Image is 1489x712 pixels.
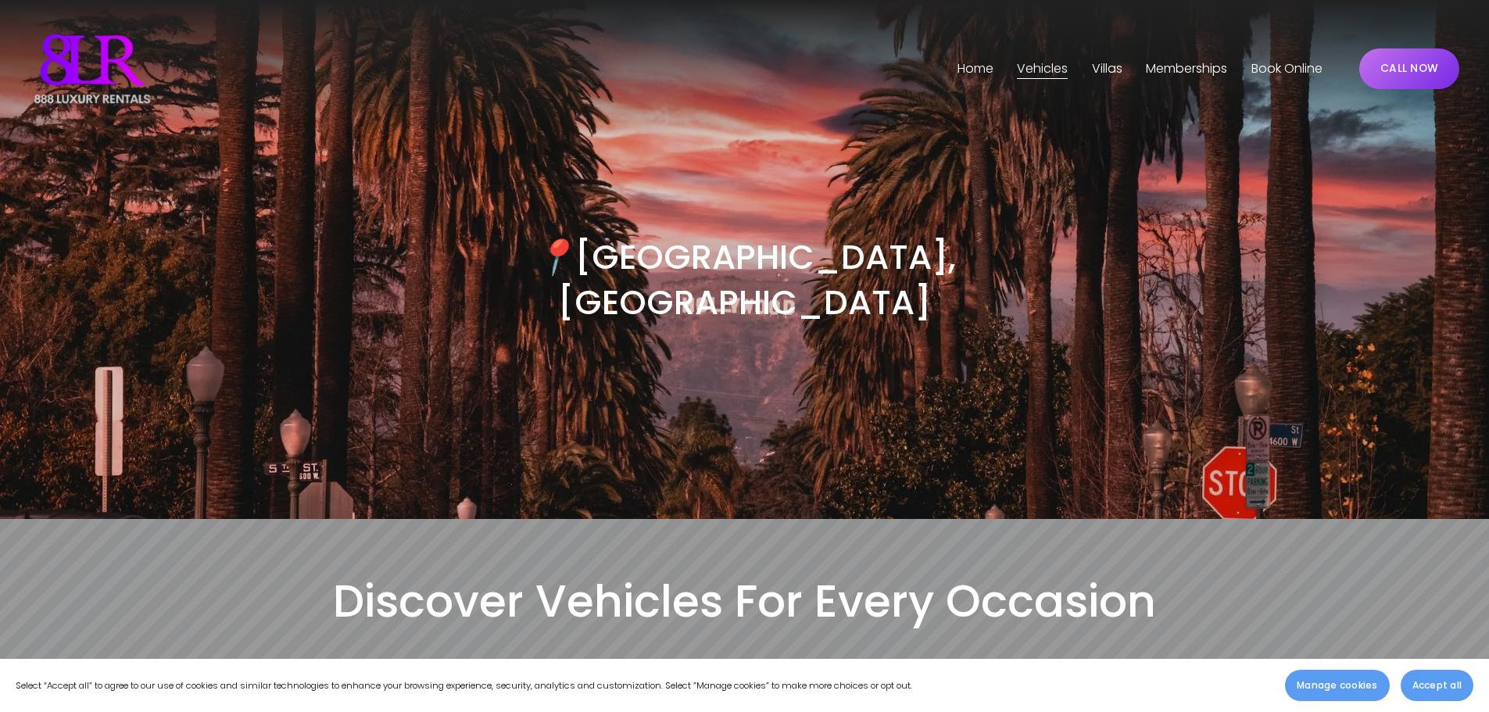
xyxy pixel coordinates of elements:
[30,30,155,108] img: Luxury Car &amp; Home Rentals For Every Occasion
[1251,56,1323,81] a: Book Online
[1092,56,1122,81] a: folder dropdown
[1146,56,1227,81] a: Memberships
[1297,678,1377,692] span: Manage cookies
[16,678,912,694] p: Select “Accept all” to agree to our use of cookies and similar technologies to enhance your brows...
[957,56,993,81] a: Home
[387,234,1101,325] h3: [GEOGRAPHIC_DATA], [GEOGRAPHIC_DATA]
[1017,56,1068,81] a: folder dropdown
[533,233,575,281] em: 📍
[1359,48,1459,89] a: CALL NOW
[1401,670,1473,701] button: Accept all
[1412,678,1462,692] span: Accept all
[1285,670,1389,701] button: Manage cookies
[1017,58,1068,81] span: Vehicles
[1092,58,1122,81] span: Villas
[30,572,1459,630] h2: Discover Vehicles For Every Occasion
